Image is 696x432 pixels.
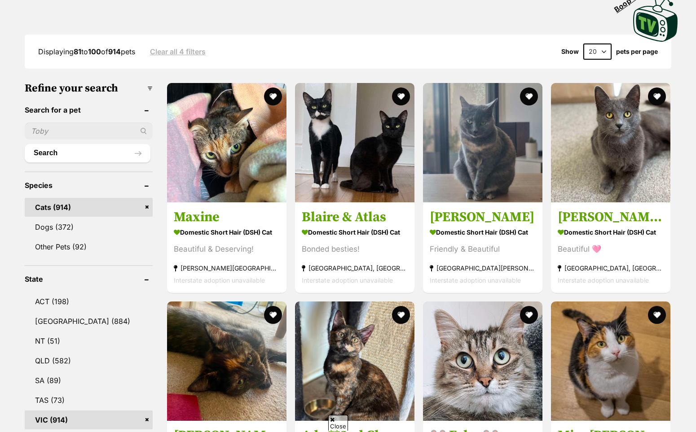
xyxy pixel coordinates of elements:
[558,226,664,239] strong: Domestic Short Hair (DSH) Cat
[25,351,153,370] a: QLD (582)
[551,301,670,421] img: Miss Molly - Domestic Short Hair (DSH) Cat
[551,83,670,202] img: Sarabi 🩷 - Domestic Short Hair (DSH) Cat
[561,48,579,55] span: Show
[520,87,538,105] button: favourite
[264,306,282,324] button: favourite
[25,332,153,350] a: NT (51)
[302,226,408,239] strong: Domestic Short Hair (DSH) Cat
[423,83,542,202] img: Rosie - Domestic Short Hair (DSH) Cat
[150,48,206,56] a: Clear all 4 filters
[295,83,414,202] img: Blaire & Atlas - Domestic Short Hair (DSH) Cat
[302,276,393,284] span: Interstate adoption unavailable
[25,410,153,429] a: VIC (914)
[25,312,153,331] a: [GEOGRAPHIC_DATA] (884)
[558,262,664,274] strong: [GEOGRAPHIC_DATA], [GEOGRAPHIC_DATA]
[430,243,536,255] div: Friendly & Beautiful
[25,144,150,162] button: Search
[558,243,664,255] div: Beautiful 🩷
[25,391,153,410] a: TAS (73)
[520,306,538,324] button: favourite
[25,106,153,114] header: Search for a pet
[616,48,658,55] label: pets per page
[174,209,280,226] h3: Maxine
[423,202,542,293] a: [PERSON_NAME] Domestic Short Hair (DSH) Cat Friendly & Beautiful [GEOGRAPHIC_DATA][PERSON_NAME][G...
[167,83,286,202] img: Maxine - Domestic Short Hair (DSH) Cat
[430,226,536,239] strong: Domestic Short Hair (DSH) Cat
[302,209,408,226] h3: Blaire & Atlas
[430,276,521,284] span: Interstate adoption unavailable
[302,243,408,255] div: Bonded besties!
[174,226,280,239] strong: Domestic Short Hair (DSH) Cat
[74,47,81,56] strong: 81
[392,306,410,324] button: favourite
[648,87,666,105] button: favourite
[174,243,280,255] div: Beautiful & Deserving!
[167,301,286,421] img: Beauregard **2nd Chance Cat Rescue** - Domestic Short Hair (DSH) Cat
[88,47,101,56] strong: 100
[392,87,410,105] button: favourite
[108,47,121,56] strong: 914
[648,306,666,324] button: favourite
[25,275,153,283] header: State
[430,262,536,274] strong: [GEOGRAPHIC_DATA][PERSON_NAME][GEOGRAPHIC_DATA]
[25,181,153,189] header: Species
[25,237,153,256] a: Other Pets (92)
[551,202,670,293] a: [PERSON_NAME] 🩷 Domestic Short Hair (DSH) Cat Beautiful 🩷 [GEOGRAPHIC_DATA], [GEOGRAPHIC_DATA] In...
[430,209,536,226] h3: [PERSON_NAME]
[25,292,153,311] a: ACT (198)
[25,82,153,95] h3: Refine your search
[558,276,649,284] span: Interstate adoption unavailable
[264,87,282,105] button: favourite
[174,276,265,284] span: Interstate adoption unavailable
[25,122,153,140] input: Toby
[423,301,542,421] img: 🐭 Echo 🐭 - Domestic Medium Hair Cat
[25,371,153,390] a: SA (89)
[25,218,153,236] a: Dogs (372)
[167,202,286,293] a: Maxine Domestic Short Hair (DSH) Cat Beautiful & Deserving! [PERSON_NAME][GEOGRAPHIC_DATA] Inters...
[302,262,408,274] strong: [GEOGRAPHIC_DATA], [GEOGRAPHIC_DATA]
[328,415,348,431] span: Close
[174,262,280,274] strong: [PERSON_NAME][GEOGRAPHIC_DATA]
[295,301,414,421] img: Ada **2nd Chance Cat Rescue** - Domestic Short Hair Cat
[558,209,664,226] h3: [PERSON_NAME] 🩷
[38,47,135,56] span: Displaying to of pets
[295,202,414,293] a: Blaire & Atlas Domestic Short Hair (DSH) Cat Bonded besties! [GEOGRAPHIC_DATA], [GEOGRAPHIC_DATA]...
[25,198,153,217] a: Cats (914)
